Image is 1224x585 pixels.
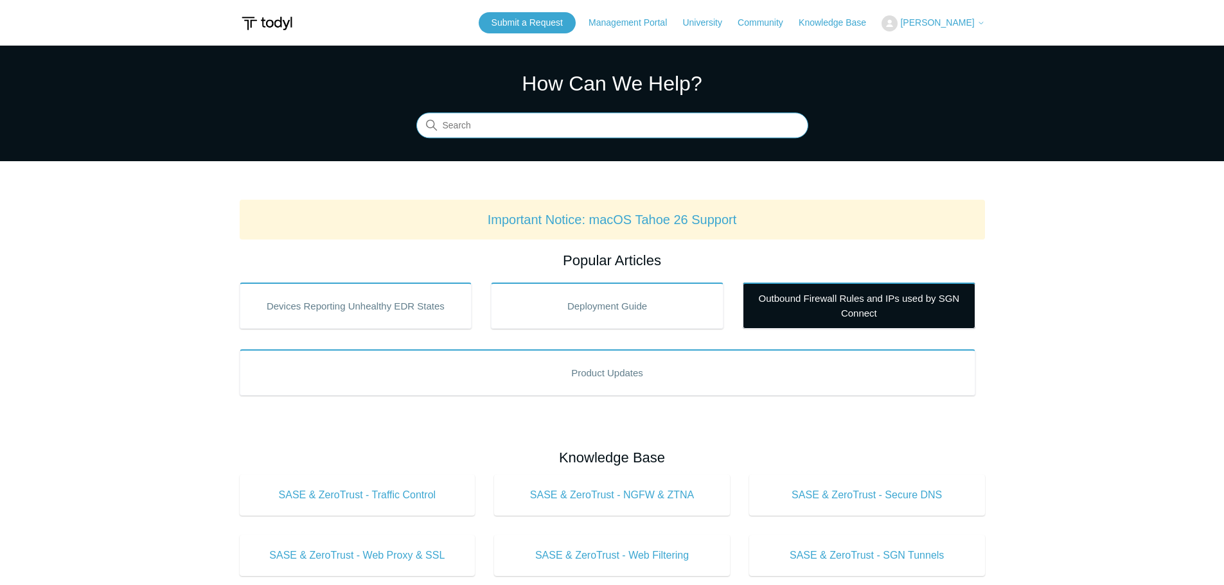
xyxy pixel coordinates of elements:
a: Product Updates [240,349,975,396]
a: Management Portal [589,16,680,30]
a: Submit a Request [479,12,576,33]
span: SASE & ZeroTrust - Traffic Control [259,487,456,503]
a: Knowledge Base [799,16,879,30]
a: SASE & ZeroTrust - Web Filtering [494,535,730,576]
a: University [682,16,734,30]
a: SASE & ZeroTrust - NGFW & ZTNA [494,475,730,516]
img: Todyl Support Center Help Center home page [240,12,294,35]
span: [PERSON_NAME] [900,17,974,28]
span: SASE & ZeroTrust - Web Proxy & SSL [259,548,456,563]
span: SASE & ZeroTrust - Secure DNS [768,487,966,503]
a: SASE & ZeroTrust - Traffic Control [240,475,475,516]
a: Important Notice: macOS Tahoe 26 Support [488,213,737,227]
span: SASE & ZeroTrust - SGN Tunnels [768,548,966,563]
a: Devices Reporting Unhealthy EDR States [240,283,472,329]
a: SASE & ZeroTrust - Secure DNS [749,475,985,516]
a: Outbound Firewall Rules and IPs used by SGN Connect [743,283,975,329]
input: Search [416,113,808,139]
a: SASE & ZeroTrust - SGN Tunnels [749,535,985,576]
a: SASE & ZeroTrust - Web Proxy & SSL [240,535,475,576]
button: [PERSON_NAME] [882,15,984,31]
a: Community [738,16,796,30]
h2: Knowledge Base [240,447,985,468]
span: SASE & ZeroTrust - NGFW & ZTNA [513,487,711,503]
h1: How Can We Help? [416,68,808,99]
span: SASE & ZeroTrust - Web Filtering [513,548,711,563]
a: Deployment Guide [491,283,723,329]
h2: Popular Articles [240,250,985,271]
